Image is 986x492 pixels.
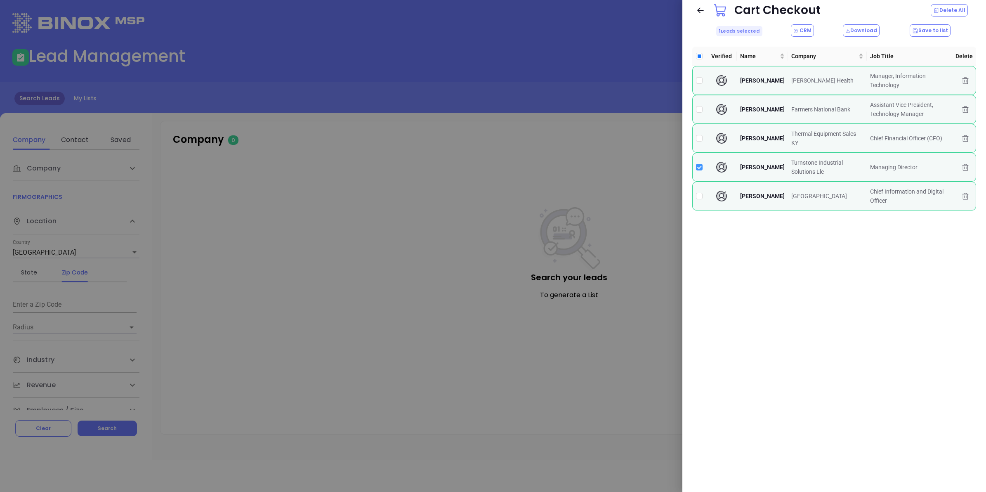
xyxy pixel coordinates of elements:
button: CRM [791,24,814,37]
td: Assistant Vice President, Technology Manager [867,95,952,124]
img: human verify [715,132,728,145]
th: Delete [952,47,976,66]
span: [PERSON_NAME] [740,164,785,170]
span: [PERSON_NAME] [740,77,785,84]
td: Chief Financial Officer (CFO) [867,124,952,153]
span: 1 Leads Selected [716,26,762,36]
img: human verify [715,103,728,116]
img: human verify [715,74,728,87]
th: Name [737,47,788,66]
td: Managing Director [867,153,952,182]
th: Job Title [867,47,952,66]
th: Verified [706,47,737,66]
td: Turnstone Industrial Solutions Llc [788,153,867,182]
div: Cart Checkout [734,2,821,19]
span: Company [791,52,857,61]
td: Manager, Information Technology [867,66,952,95]
img: human verify [715,189,728,203]
td: [GEOGRAPHIC_DATA] [788,182,867,211]
th: Company [788,47,867,66]
button: Save to list [910,24,951,37]
span: Name [740,52,778,61]
button: Download [843,24,880,37]
td: Chief Information and Digital Officer [867,182,952,211]
td: Thermal Equipment Sales KY [788,124,867,153]
span: [PERSON_NAME] [740,193,785,199]
button: Delete All [931,4,968,17]
span: [PERSON_NAME] [740,135,785,142]
td: [PERSON_NAME] Health [788,66,867,95]
span: [PERSON_NAME] [740,106,785,113]
td: Farmers National Bank [788,95,867,124]
img: human verify [715,161,728,174]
